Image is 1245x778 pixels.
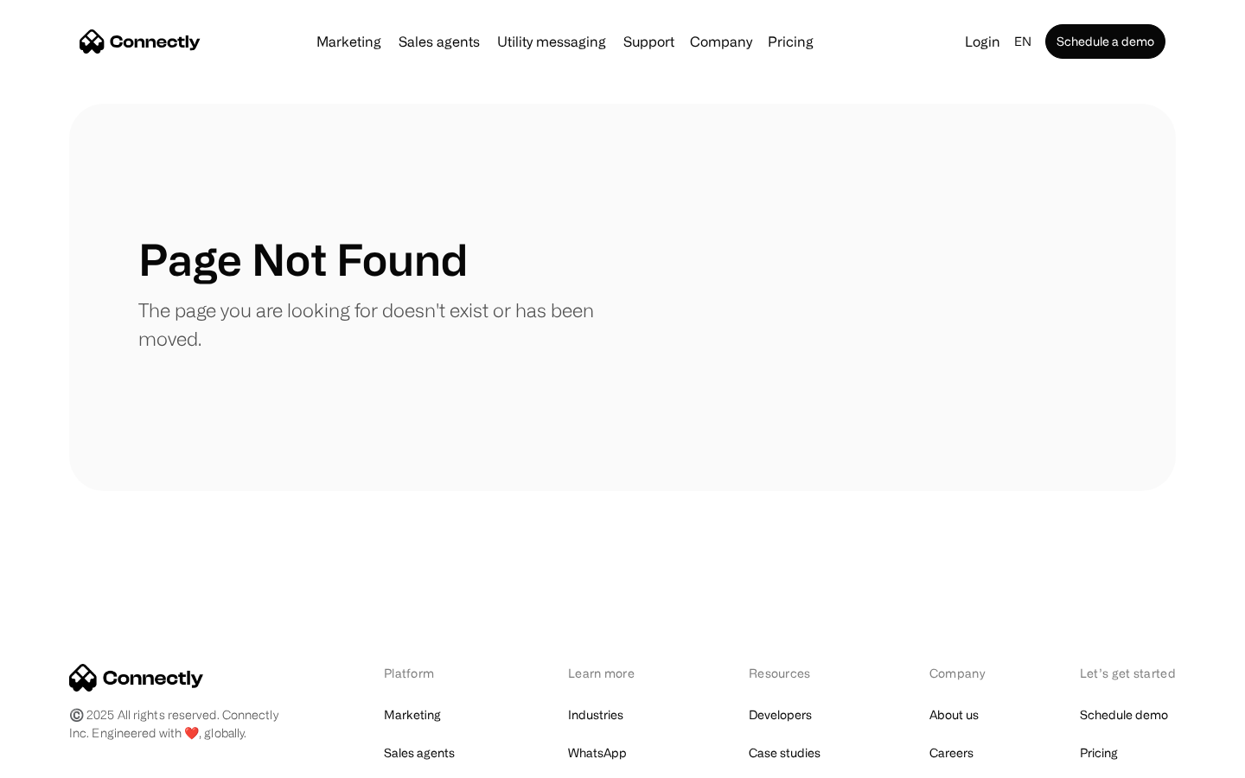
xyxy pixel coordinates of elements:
[17,746,104,772] aside: Language selected: English
[392,35,487,48] a: Sales agents
[1045,24,1165,59] a: Schedule a demo
[761,35,820,48] a: Pricing
[929,703,979,727] a: About us
[138,233,468,285] h1: Page Not Found
[749,664,840,682] div: Resources
[490,35,613,48] a: Utility messaging
[1014,29,1031,54] div: en
[1080,741,1118,765] a: Pricing
[616,35,681,48] a: Support
[568,664,659,682] div: Learn more
[958,29,1007,54] a: Login
[384,741,455,765] a: Sales agents
[749,741,820,765] a: Case studies
[1080,703,1168,727] a: Schedule demo
[568,741,627,765] a: WhatsApp
[929,664,990,682] div: Company
[310,35,388,48] a: Marketing
[929,741,974,765] a: Careers
[138,296,622,353] p: The page you are looking for doesn't exist or has been moved.
[568,703,623,727] a: Industries
[384,703,441,727] a: Marketing
[35,748,104,772] ul: Language list
[690,29,752,54] div: Company
[1080,664,1176,682] div: Let’s get started
[384,664,478,682] div: Platform
[749,703,812,727] a: Developers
